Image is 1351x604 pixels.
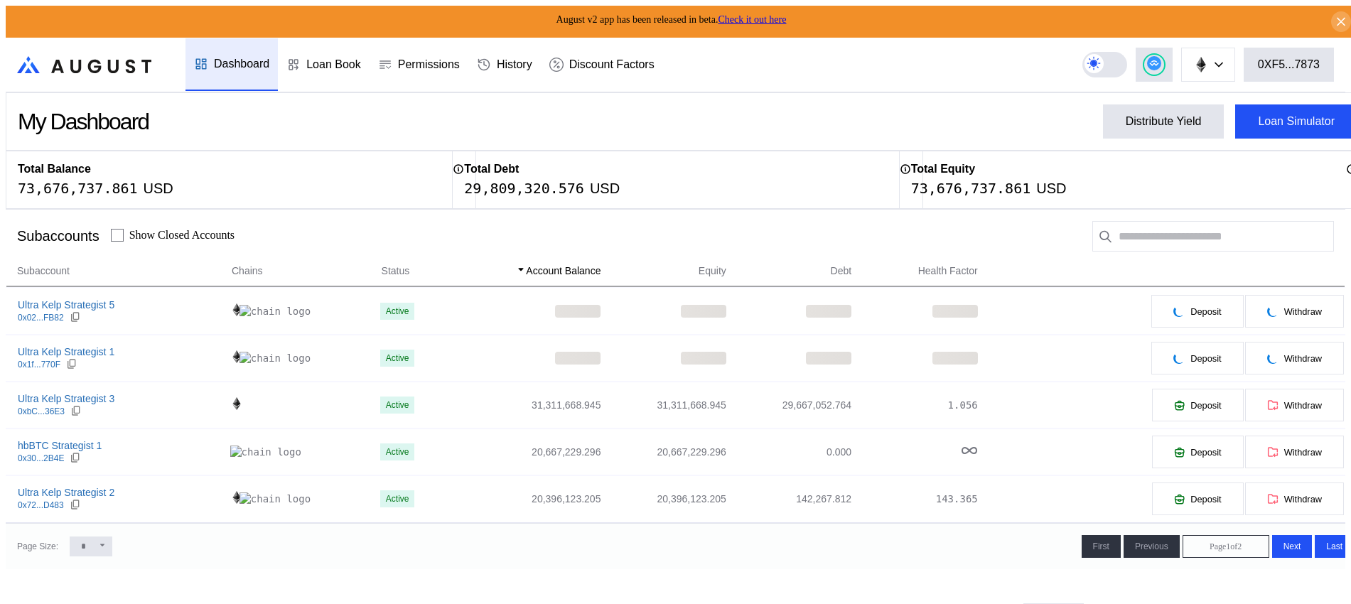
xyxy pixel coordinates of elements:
a: Check it out here [718,14,786,25]
img: chain logo [239,352,311,365]
span: Withdraw [1284,353,1322,364]
span: Withdraw [1284,494,1322,505]
span: Status [382,264,410,279]
div: Permissions [398,58,460,71]
img: chain logo [230,303,243,316]
span: Previous [1135,541,1168,551]
div: Ultra Kelp Strategist 3 [18,392,114,405]
span: Page 1 of 2 [1210,541,1242,552]
span: Next [1283,541,1301,551]
div: USD [144,180,173,197]
div: Loan Book [306,58,361,71]
div: History [497,58,532,71]
div: 0XF5...7873 [1258,58,1320,71]
td: 29,667,052.764 [727,382,852,428]
img: chain logo [230,350,243,363]
span: Deposit [1190,353,1221,364]
h2: Total Balance [18,163,91,176]
img: chain logo [230,446,301,458]
img: chain logo [239,305,311,318]
div: Subaccounts [17,228,99,244]
span: Deposit [1190,306,1221,317]
td: 1.056 [852,382,979,428]
img: chain logo [1193,57,1209,72]
div: 0xbC...36E3 [18,406,65,416]
span: Deposit [1190,447,1221,458]
label: Show Closed Accounts [129,229,235,242]
span: Deposit [1190,494,1221,505]
div: USD [1036,180,1066,197]
span: Account Balance [526,264,601,279]
div: Active [386,400,409,410]
td: 0.000 [727,428,852,475]
img: pending [1267,352,1279,364]
div: Active [386,447,409,457]
td: 142,267.812 [727,475,852,522]
img: pending [1173,306,1185,317]
div: USD [590,180,620,197]
div: 73,676,737.861 [18,180,138,197]
img: pending [1267,306,1279,317]
div: 0x1f...770F [18,360,60,370]
div: Distribute Yield [1126,115,1202,128]
div: Ultra Kelp Strategist 1 [18,345,114,358]
span: Withdraw [1284,400,1322,411]
td: 143.365 [852,475,979,522]
td: 20,667,229.296 [448,428,601,475]
h2: Total Equity [911,163,975,176]
div: Ultra Kelp Strategist 2 [18,486,114,499]
span: Equity [699,264,726,279]
div: Page Size: [17,541,58,551]
span: Last [1326,541,1342,551]
td: 20,667,229.296 [601,428,726,475]
span: August v2 app has been released in beta. [556,14,787,25]
img: chain logo [230,397,243,410]
span: Subaccount [17,264,70,279]
div: 29,809,320.576 [464,180,584,197]
span: Deposit [1190,400,1221,411]
div: Dashboard [214,58,269,70]
span: First [1093,541,1109,551]
div: My Dashboard [18,109,149,135]
img: pending [1173,352,1185,364]
div: 0x30...2B4E [18,453,64,463]
div: Active [386,353,409,363]
td: 20,396,123.205 [448,475,601,522]
div: 73,676,737.861 [911,180,1031,197]
td: 20,396,123.205 [601,475,726,522]
div: Discount Factors [569,58,655,71]
div: Loan Simulator [1258,115,1335,128]
img: chain logo [230,491,243,504]
td: 31,311,668.945 [448,382,601,428]
h2: Total Debt [464,163,519,176]
span: Withdraw [1284,306,1322,317]
span: Health Factor [918,264,978,279]
div: 0x02...FB82 [18,313,64,323]
span: Withdraw [1284,447,1322,458]
td: 31,311,668.945 [601,382,726,428]
span: Chains [232,264,263,279]
div: 0x72...D483 [18,500,64,510]
div: Active [386,494,409,504]
div: hbBTC Strategist 1 [18,439,102,452]
div: Ultra Kelp Strategist 5 [18,298,114,311]
img: chain logo [239,492,311,505]
div: Active [386,306,409,316]
span: Debt [831,264,852,279]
